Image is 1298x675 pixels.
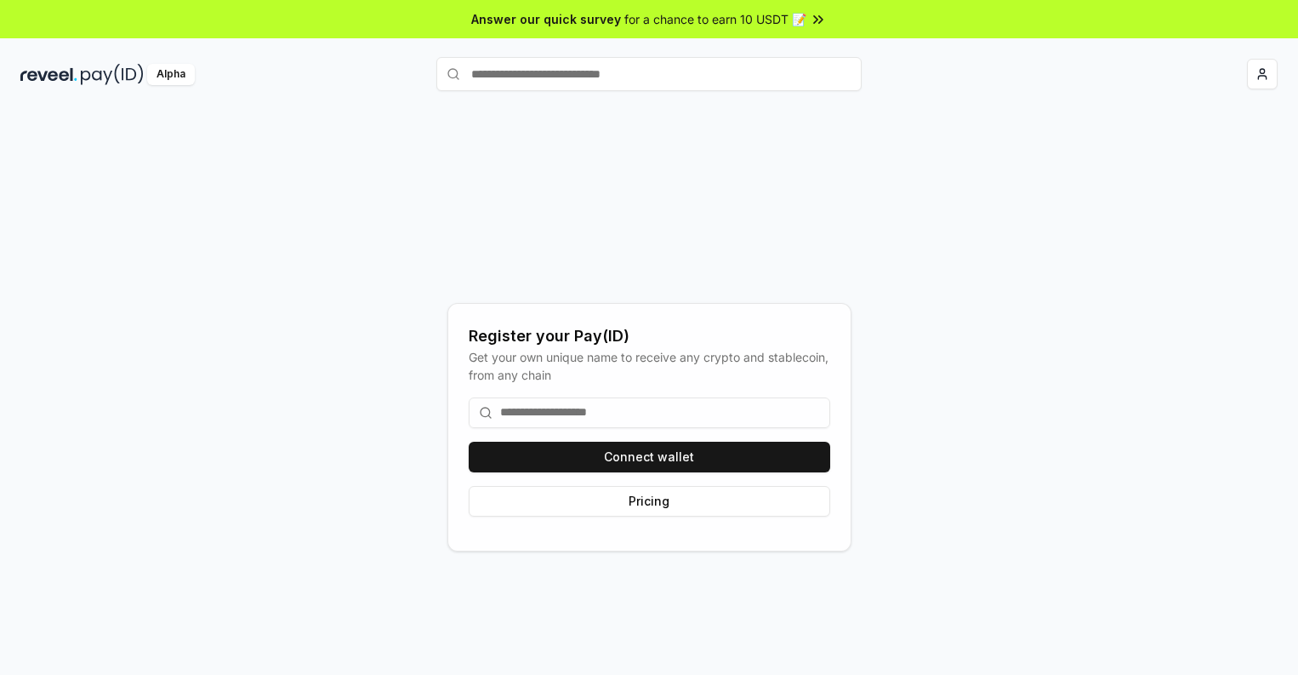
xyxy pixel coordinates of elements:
button: Pricing [469,486,830,517]
button: Connect wallet [469,442,830,472]
img: reveel_dark [20,64,77,85]
img: pay_id [81,64,144,85]
div: Register your Pay(ID) [469,324,830,348]
div: Get your own unique name to receive any crypto and stablecoin, from any chain [469,348,830,384]
div: Alpha [147,64,195,85]
span: for a chance to earn 10 USDT 📝 [624,10,806,28]
span: Answer our quick survey [471,10,621,28]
